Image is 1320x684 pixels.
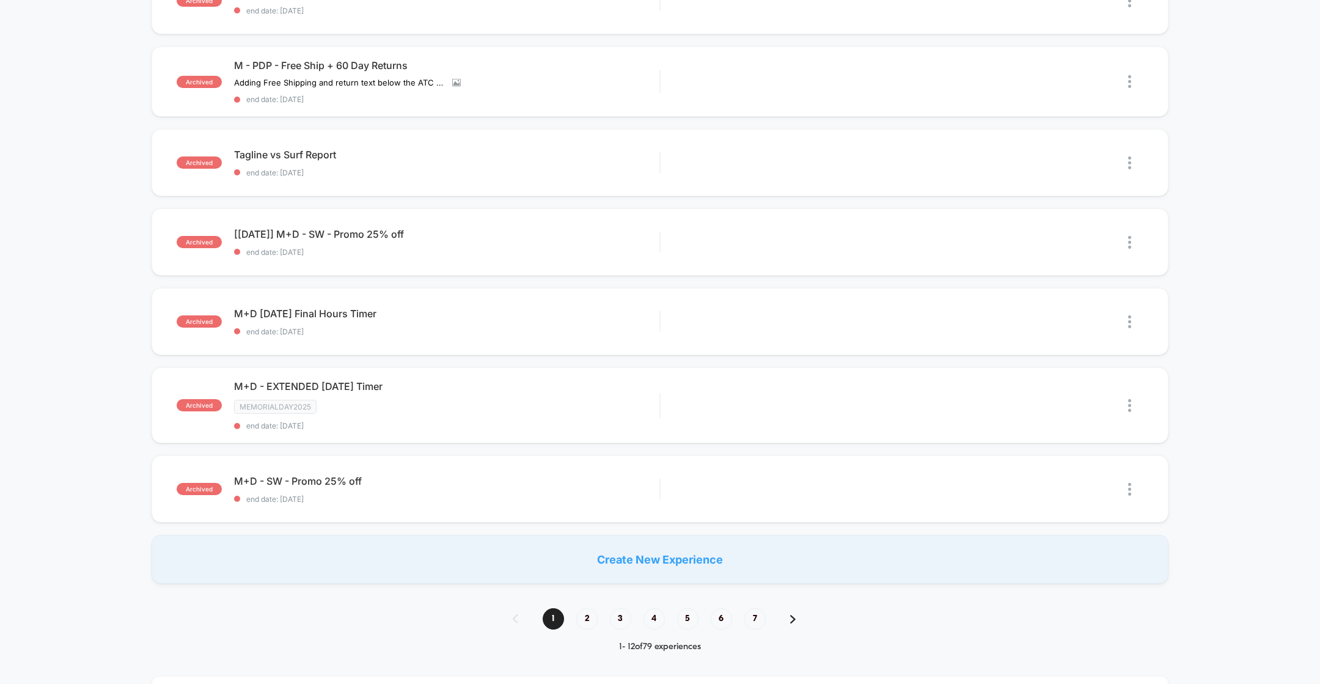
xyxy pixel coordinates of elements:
[234,495,659,504] span: end date: [DATE]
[643,608,665,630] span: 4
[711,608,732,630] span: 6
[177,315,222,328] span: archived
[234,59,659,72] span: M - PDP - Free Ship + 60 Day Returns
[501,642,820,652] div: 1 - 12 of 79 experiences
[744,608,766,630] span: 7
[1128,156,1131,169] img: close
[543,608,564,630] span: 1
[177,483,222,495] span: archived
[234,400,317,414] span: memorialday2025
[1128,315,1131,328] img: close
[677,608,698,630] span: 5
[234,475,659,487] span: M+D - SW - Promo 25% off
[234,421,659,430] span: end date: [DATE]
[152,535,1168,584] div: Create New Experience
[1128,236,1131,249] img: close
[177,156,222,169] span: archived
[234,6,659,15] span: end date: [DATE]
[610,608,631,630] span: 3
[177,76,222,88] span: archived
[1128,483,1131,496] img: close
[234,380,659,392] span: M+D - EXTENDED [DATE] Timer
[234,248,659,257] span: end date: [DATE]
[234,149,659,161] span: Tagline vs Surf Report
[234,78,443,87] span: Adding Free Shipping and return text below the ATC button
[177,236,222,248] span: archived
[1128,75,1131,88] img: close
[576,608,598,630] span: 2
[234,168,659,177] span: end date: [DATE]
[790,615,796,623] img: pagination forward
[1128,399,1131,412] img: close
[177,399,222,411] span: archived
[234,327,659,336] span: end date: [DATE]
[234,307,659,320] span: M+D [DATE] Final Hours Timer
[234,95,659,104] span: end date: [DATE]
[234,228,659,240] span: [[DATE]] M+D - SW - Promo 25% off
